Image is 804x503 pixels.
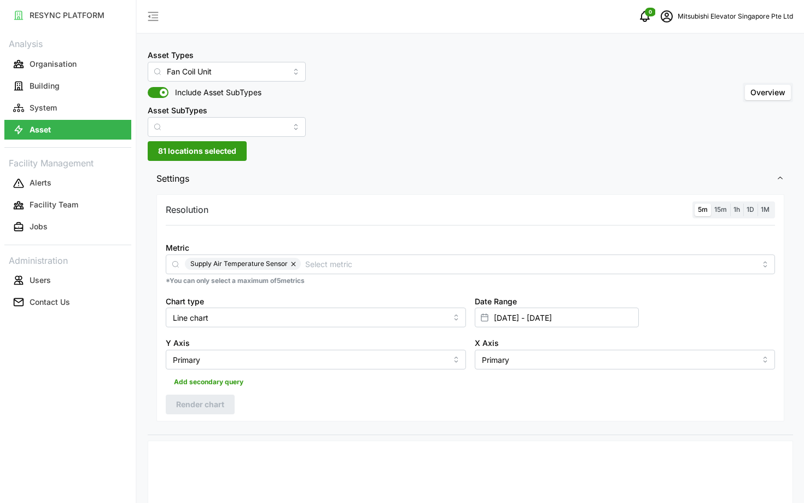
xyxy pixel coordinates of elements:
[4,120,131,140] button: Asset
[158,142,236,160] span: 81 locations selected
[30,10,104,21] p: RESYNC PLATFORM
[747,205,754,213] span: 1D
[4,119,131,141] a: Asset
[166,308,466,327] input: Select chart type
[30,102,57,113] p: System
[148,49,194,61] label: Asset Types
[166,374,252,390] button: Add secondary query
[174,374,243,390] span: Add secondary query
[656,5,678,27] button: schedule
[4,5,131,25] button: RESYNC PLATFORM
[190,258,288,270] span: Supply Air Temperature Sensor
[30,275,51,286] p: Users
[156,165,776,192] span: Settings
[475,350,775,369] input: Select X axis
[4,270,131,290] button: Users
[750,88,785,97] span: Overview
[4,35,131,51] p: Analysis
[30,221,48,232] p: Jobs
[30,297,70,308] p: Contact Us
[4,172,131,194] a: Alerts
[148,192,793,435] div: Settings
[30,124,51,135] p: Asset
[166,242,189,254] label: Metric
[305,258,756,270] input: Select metric
[698,205,708,213] span: 5m
[761,205,770,213] span: 1M
[4,98,131,118] button: System
[714,205,727,213] span: 15m
[148,165,793,192] button: Settings
[4,75,131,97] a: Building
[4,4,131,26] a: RESYNC PLATFORM
[166,203,208,217] p: Resolution
[4,291,131,313] a: Contact Us
[634,5,656,27] button: notifications
[4,216,131,238] a: Jobs
[30,59,77,70] p: Organisation
[649,8,652,16] span: 0
[30,80,60,91] p: Building
[148,141,247,161] button: 81 locations selected
[166,296,204,308] label: Chart type
[4,76,131,96] button: Building
[166,337,190,349] label: Y Axis
[148,105,207,117] label: Asset SubTypes
[4,252,131,268] p: Administration
[4,97,131,119] a: System
[733,205,740,213] span: 1h
[4,217,131,237] button: Jobs
[4,54,131,74] button: Organisation
[4,154,131,170] p: Facility Management
[176,395,224,414] span: Render chart
[4,174,131,193] button: Alerts
[4,194,131,216] a: Facility Team
[168,87,261,98] span: Include Asset SubTypes
[4,292,131,312] button: Contact Us
[678,11,793,22] p: Mitsubishi Elevator Singapore Pte Ltd
[4,195,131,215] button: Facility Team
[166,395,235,414] button: Render chart
[475,337,499,349] label: X Axis
[30,177,51,188] p: Alerts
[475,296,517,308] label: Date Range
[475,308,639,327] input: Select date range
[166,276,775,286] p: *You can only select a maximum of 5 metrics
[30,199,78,210] p: Facility Team
[4,269,131,291] a: Users
[166,350,466,369] input: Select Y axis
[4,53,131,75] a: Organisation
